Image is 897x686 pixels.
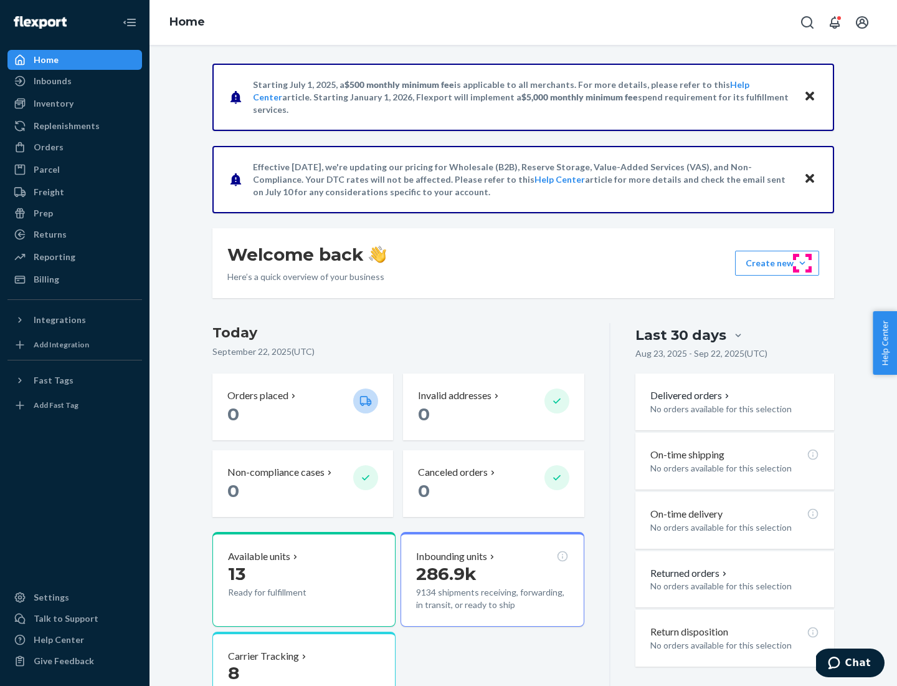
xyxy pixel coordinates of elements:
p: Available units [228,549,290,564]
button: Create new [735,251,819,276]
ol: breadcrumbs [159,4,215,41]
a: Inventory [7,94,142,114]
button: Returned orders [650,566,729,581]
p: September 22, 2025 ( UTC ) [212,345,584,358]
p: Canceled orders [418,465,488,480]
a: Prep [7,203,142,223]
p: On-time shipping [650,448,724,462]
p: Ready for fulfillment [228,586,343,599]
div: Orders [34,141,64,153]
a: Inbounds [7,71,142,91]
div: Last 30 days [635,326,726,345]
div: Give Feedback [34,655,94,667]
p: Starting July 1, 2025, a is applicable to all merchants. For more details, please refer to this a... [253,79,792,116]
button: Close [802,170,818,188]
a: Add Integration [7,335,142,355]
p: No orders available for this selection [650,580,819,592]
div: Inbounds [34,75,72,87]
div: Talk to Support [34,612,98,625]
p: No orders available for this selection [650,639,819,652]
button: Open notifications [822,10,847,35]
button: Non-compliance cases 0 [212,450,393,517]
a: Reporting [7,247,142,267]
button: Talk to Support [7,609,142,629]
a: Add Fast Tag [7,395,142,415]
div: Freight [34,186,64,198]
div: Add Fast Tag [34,400,78,410]
p: On-time delivery [650,507,723,521]
button: Invalid addresses 0 [403,374,584,440]
button: Fast Tags [7,370,142,390]
p: Invalid addresses [418,389,491,403]
p: 9134 shipments receiving, forwarding, in transit, or ready to ship [416,586,568,611]
button: Close [802,88,818,106]
span: 0 [227,403,239,425]
p: Here’s a quick overview of your business [227,271,386,283]
a: Returns [7,225,142,244]
div: Fast Tags [34,374,74,387]
button: Help Center [873,311,897,375]
button: Orders placed 0 [212,374,393,440]
p: Aug 23, 2025 - Sep 22, 2025 ( UTC ) [635,347,767,360]
button: Close Navigation [117,10,142,35]
p: Effective [DATE], we're updating our pricing for Wholesale (B2B), Reserve Storage, Value-Added Se... [253,161,792,198]
div: Reporting [34,251,75,263]
a: Freight [7,182,142,202]
a: Settings [7,587,142,607]
div: Billing [34,273,59,286]
button: Give Feedback [7,651,142,671]
div: Home [34,54,59,66]
div: Help Center [34,634,84,646]
span: 0 [418,480,430,501]
span: 0 [227,480,239,501]
p: Return disposition [650,625,728,639]
a: Home [7,50,142,70]
button: Inbounding units286.9k9134 shipments receiving, forwarding, in transit, or ready to ship [401,532,584,627]
a: Home [169,15,205,29]
img: Flexport logo [14,16,67,29]
span: 0 [418,403,430,425]
img: hand-wave emoji [369,246,386,263]
span: $500 monthly minimum fee [344,79,454,90]
div: Integrations [34,314,86,326]
a: Replenishments [7,116,142,136]
h3: Today [212,323,584,343]
p: Non-compliance cases [227,465,325,480]
button: Open Search Box [795,10,820,35]
span: 286.9k [416,563,477,584]
div: Settings [34,591,69,604]
div: Returns [34,228,67,241]
h1: Welcome back [227,243,386,266]
button: Integrations [7,310,142,330]
span: 8 [228,662,239,684]
div: Parcel [34,163,60,176]
p: Orders placed [227,389,288,403]
button: Available units13Ready for fulfillment [212,532,396,627]
a: Orders [7,137,142,157]
div: Add Integration [34,339,89,350]
iframe: Opens a widget where you can chat to one of our agents [816,649,885,680]
div: Prep [34,207,53,220]
p: No orders available for this selection [650,521,819,534]
p: No orders available for this selection [650,462,819,475]
span: 13 [228,563,245,584]
a: Help Center [534,174,585,185]
a: Billing [7,269,142,289]
p: No orders available for this selection [650,403,819,415]
span: $5,000 monthly minimum fee [521,92,638,102]
a: Help Center [7,630,142,650]
button: Canceled orders 0 [403,450,584,517]
button: Delivered orders [650,389,732,403]
a: Parcel [7,160,142,180]
div: Replenishments [34,120,100,132]
p: Carrier Tracking [228,649,299,664]
div: Inventory [34,97,74,110]
p: Inbounding units [416,549,487,564]
button: Open account menu [850,10,875,35]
